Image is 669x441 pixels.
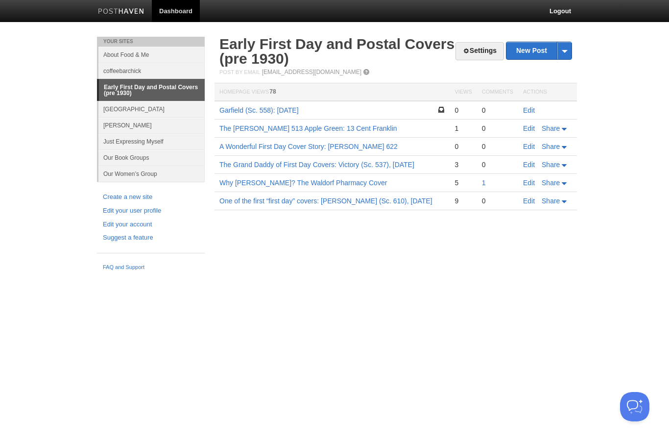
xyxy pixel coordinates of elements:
[542,197,560,205] span: Share
[506,42,572,59] a: New Post
[219,106,299,114] a: Garfield (Sc. 558): [DATE]
[98,117,205,133] a: [PERSON_NAME]
[542,124,560,132] span: Share
[219,124,397,132] a: The [PERSON_NAME] 513 Apple Green: 13 Cent Franklin
[477,83,518,101] th: Comments
[542,161,560,169] span: Share
[454,142,472,151] div: 0
[454,106,472,115] div: 0
[523,179,535,187] a: Edit
[454,196,472,205] div: 9
[454,124,472,133] div: 1
[262,69,361,75] a: [EMAIL_ADDRESS][DOMAIN_NAME]
[482,179,486,187] a: 1
[98,63,205,79] a: coffeebarchick
[269,88,276,95] span: 78
[454,160,472,169] div: 3
[219,197,432,205] a: One of the first “first day” covers: [PERSON_NAME] (Sc. 610), [DATE]
[98,166,205,182] a: Our Women’s Group
[219,69,260,75] span: Post by Email
[98,149,205,166] a: Our Book Groups
[450,83,477,101] th: Views
[97,37,205,47] li: Your Sites
[542,143,560,150] span: Share
[219,143,398,150] a: A Wonderful First Day Cover Story: [PERSON_NAME] 622
[620,392,649,421] iframe: Help Scout Beacon - Open
[219,161,414,169] a: The Grand Daddy of First Day Covers: Victory (Sc. 537), [DATE]
[482,124,513,133] div: 0
[103,263,199,272] a: FAQ and Support
[98,101,205,117] a: [GEOGRAPHIC_DATA]
[103,206,199,216] a: Edit your user profile
[103,220,199,230] a: Edit your account
[219,36,454,67] a: Early First Day and Postal Covers (pre 1930)
[482,106,513,115] div: 0
[454,178,472,187] div: 5
[219,179,387,187] a: Why [PERSON_NAME]? The Waldorf Pharmacy Cover
[482,196,513,205] div: 0
[523,124,535,132] a: Edit
[103,233,199,243] a: Suggest a feature
[523,143,535,150] a: Edit
[518,83,577,101] th: Actions
[98,8,144,16] img: Posthaven-bar
[523,106,535,114] a: Edit
[98,47,205,63] a: About Food & Me
[523,197,535,205] a: Edit
[99,79,205,101] a: Early First Day and Postal Covers (pre 1930)
[482,142,513,151] div: 0
[215,83,450,101] th: Homepage Views
[523,161,535,169] a: Edit
[103,192,199,202] a: Create a new site
[455,42,504,60] a: Settings
[98,133,205,149] a: Just Expressing Myself
[482,160,513,169] div: 0
[542,179,560,187] span: Share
